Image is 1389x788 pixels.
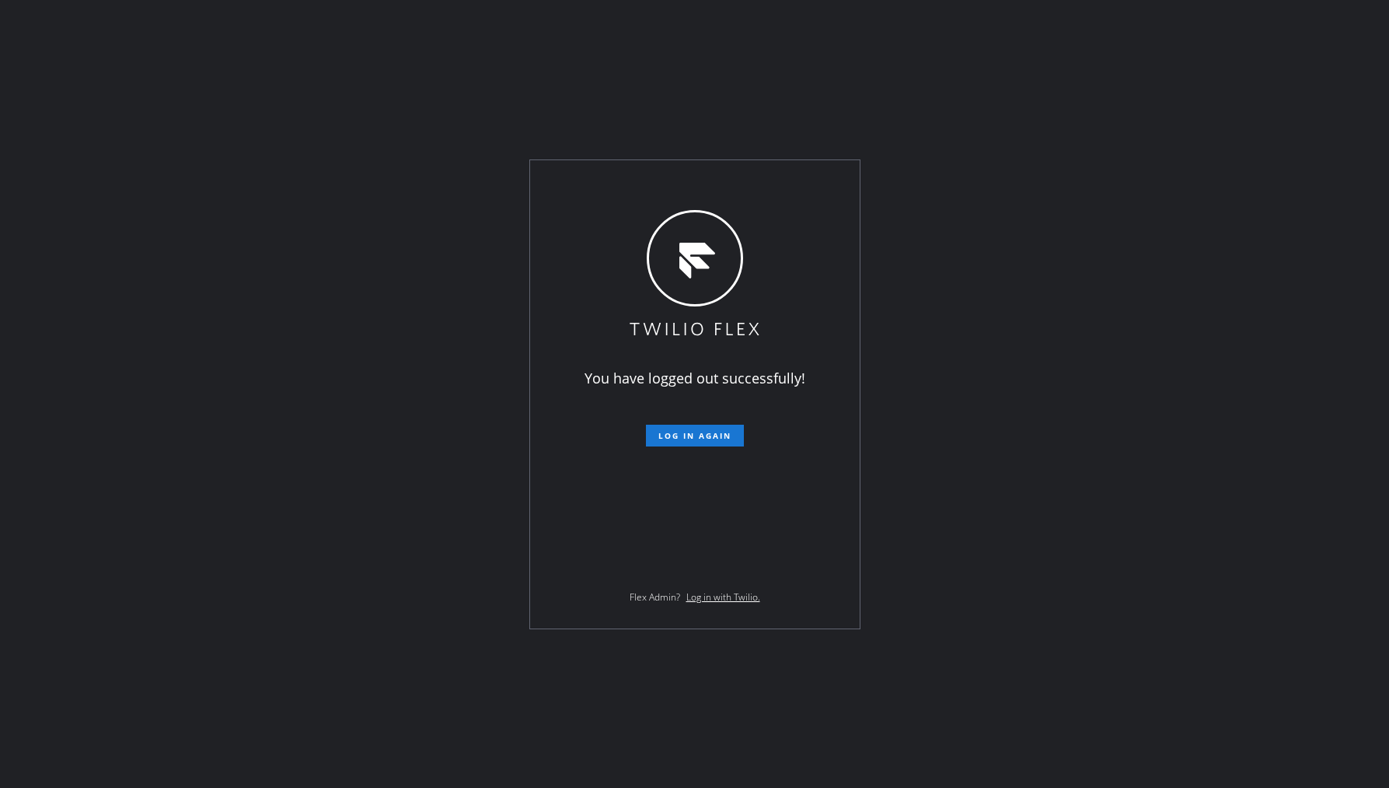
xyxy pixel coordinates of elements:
span: Flex Admin? [630,590,680,604]
a: Log in with Twilio. [686,590,760,604]
span: Log in again [658,430,731,441]
span: You have logged out successfully! [585,369,805,387]
button: Log in again [646,425,744,447]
